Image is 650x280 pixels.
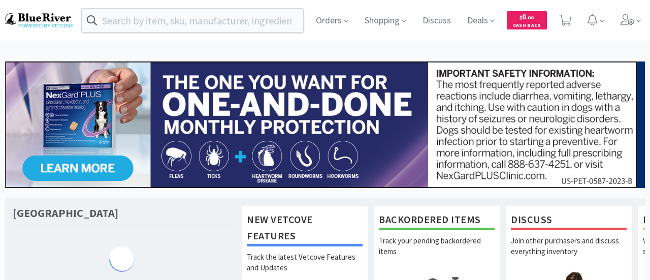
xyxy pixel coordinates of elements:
[247,211,363,246] h1: New Vetcove Features
[513,23,541,29] span: Cash Back
[507,7,547,34] a: $0.00Cash Back
[13,206,118,221] h1: [GEOGRAPHIC_DATA]
[379,211,495,230] h1: Backordered Items
[82,9,303,32] input: Search by item, sku, manufacturer, ingredient, size...
[379,235,495,271] p: Track your pending backordered items
[418,16,455,25] a: Discuss
[519,14,522,21] span: $
[526,14,534,21] span: . 00
[5,13,73,27] img: b17b0d86f29542b49a2f66beb9ff811a.png
[511,235,627,271] p: Join other purchasers and discuss everything inventory
[511,211,627,230] h1: Discuss
[5,61,637,188] img: 24562ba5414042f391a945fa418716b7_350.jpg
[519,12,534,21] span: 0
